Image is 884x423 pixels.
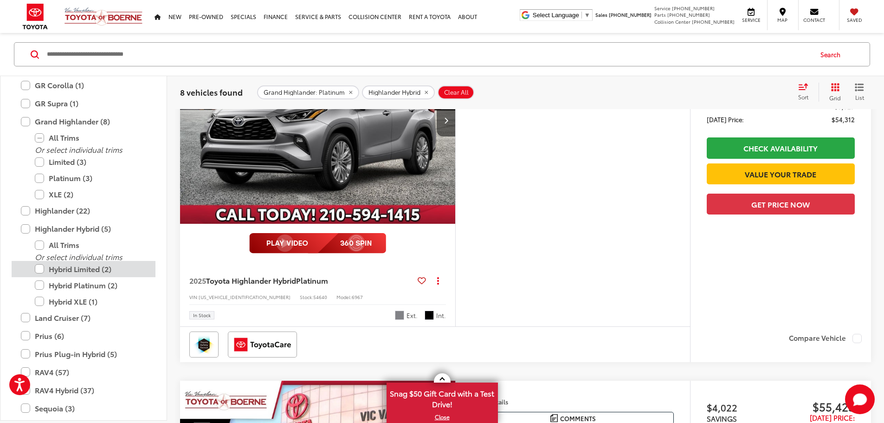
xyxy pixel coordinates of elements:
[362,85,435,99] button: remove Highlander%20Hybrid
[781,399,855,413] span: $55,425
[189,293,199,300] span: VIN:
[300,293,313,300] span: Stock:
[21,202,146,219] label: Highlander (22)
[35,154,146,170] label: Limited (3)
[438,85,474,99] button: Clear All
[395,311,404,320] span: Celestial Silver Metallic
[609,11,652,18] span: [PHONE_NUMBER]
[21,309,146,325] label: Land Cruiser (7)
[296,275,328,286] span: Platinum
[387,384,497,412] span: Snag $50 Gift Card with a Test Drive!
[21,95,146,111] label: GR Supra (1)
[35,237,146,253] label: All Trims
[533,12,590,19] a: Select Language​
[257,85,359,99] button: remove Grand%20Highlander: Platinum
[789,334,862,343] label: Compare Vehicle
[35,293,146,309] label: Hybrid XLE (1)
[707,194,855,215] button: Get Price Now
[707,137,855,158] a: Check Availability
[692,18,735,25] span: [PHONE_NUMBER]
[844,17,865,23] span: Saved
[180,17,456,224] img: 2025 Toyota Highlander Hybrid Hybrid Platinum
[35,144,123,155] i: Or select individual trims
[819,83,848,101] button: Grid View
[798,93,808,101] span: Sort
[35,170,146,186] label: Platinum (3)
[707,400,781,414] span: $4,022
[654,18,690,25] span: Collision Center
[829,93,841,101] span: Grid
[35,186,146,202] label: XLE (2)
[35,251,123,262] i: Or select individual trims
[21,345,146,362] label: Prius Plug-in Hybrid (5)
[21,77,146,93] label: GR Corolla (1)
[472,398,674,405] h4: More Details
[313,293,327,300] span: 54640
[21,400,146,416] label: Sequoia (3)
[654,11,666,18] span: Parts
[35,260,146,277] label: Hybrid Limited (2)
[21,364,146,380] label: RAV4 (57)
[180,17,456,224] a: 2025 Toyota Highlander Hybrid Hybrid Platinum2025 Toyota Highlander Hybrid Hybrid Platinum2025 To...
[437,104,455,137] button: Next image
[189,275,206,286] span: 2025
[832,115,855,124] span: $54,312
[199,293,290,300] span: [US_VEHICLE_IDENTIFICATION_NUMBER]
[64,7,143,26] img: Vic Vaughan Toyota of Boerne
[550,414,558,422] img: Comments
[794,83,819,101] button: Select sort value
[810,412,855,423] span: [DATE] Price:
[707,163,855,184] a: Value Your Trade
[21,221,146,237] label: Highlander Hybrid (5)
[741,17,761,23] span: Service
[368,88,420,96] span: Highlander Hybrid
[21,113,146,130] label: Grand Highlander (8)
[264,88,345,96] span: Grand Highlander: Platinum
[848,83,871,101] button: List View
[206,275,296,286] span: Toyota Highlander Hybrid
[436,311,446,320] span: Int.
[444,88,469,96] span: Clear All
[35,277,146,293] label: Hybrid Platinum (2)
[560,414,596,423] span: Comments
[672,5,715,12] span: [PHONE_NUMBER]
[35,130,146,146] label: All Trims
[21,327,146,344] label: Prius (6)
[437,277,439,284] span: dropdown dots
[845,384,875,414] button: Toggle Chat Window
[855,93,864,101] span: List
[533,12,579,19] span: Select Language
[430,272,446,288] button: Actions
[249,233,386,254] img: full motion video
[772,17,793,23] span: Map
[707,115,744,124] span: [DATE] Price:
[191,333,217,356] img: Toyota Safety Sense Vic Vaughan Toyota of Boerne Boerne TX
[595,11,607,18] span: Sales
[180,86,243,97] span: 8 vehicles found
[667,11,710,18] span: [PHONE_NUMBER]
[352,293,363,300] span: 6967
[193,313,211,318] span: In Stock
[803,17,825,23] span: Contact
[845,384,875,414] svg: Start Chat
[189,275,414,286] a: 2025Toyota Highlander HybridPlatinum
[21,382,146,398] label: RAV4 Hybrid (37)
[336,293,352,300] span: Model:
[654,5,671,12] span: Service
[584,12,590,19] span: ▼
[407,311,418,320] span: Ext.
[46,43,812,65] input: Search by Make, Model, or Keyword
[180,17,456,224] div: 2025 Toyota Highlander Hybrid Hybrid Platinum 0
[230,333,295,356] img: ToyotaCare Vic Vaughan Toyota of Boerne Boerne TX
[425,311,434,320] span: Black Leather-Trimmed
[812,43,854,66] button: Search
